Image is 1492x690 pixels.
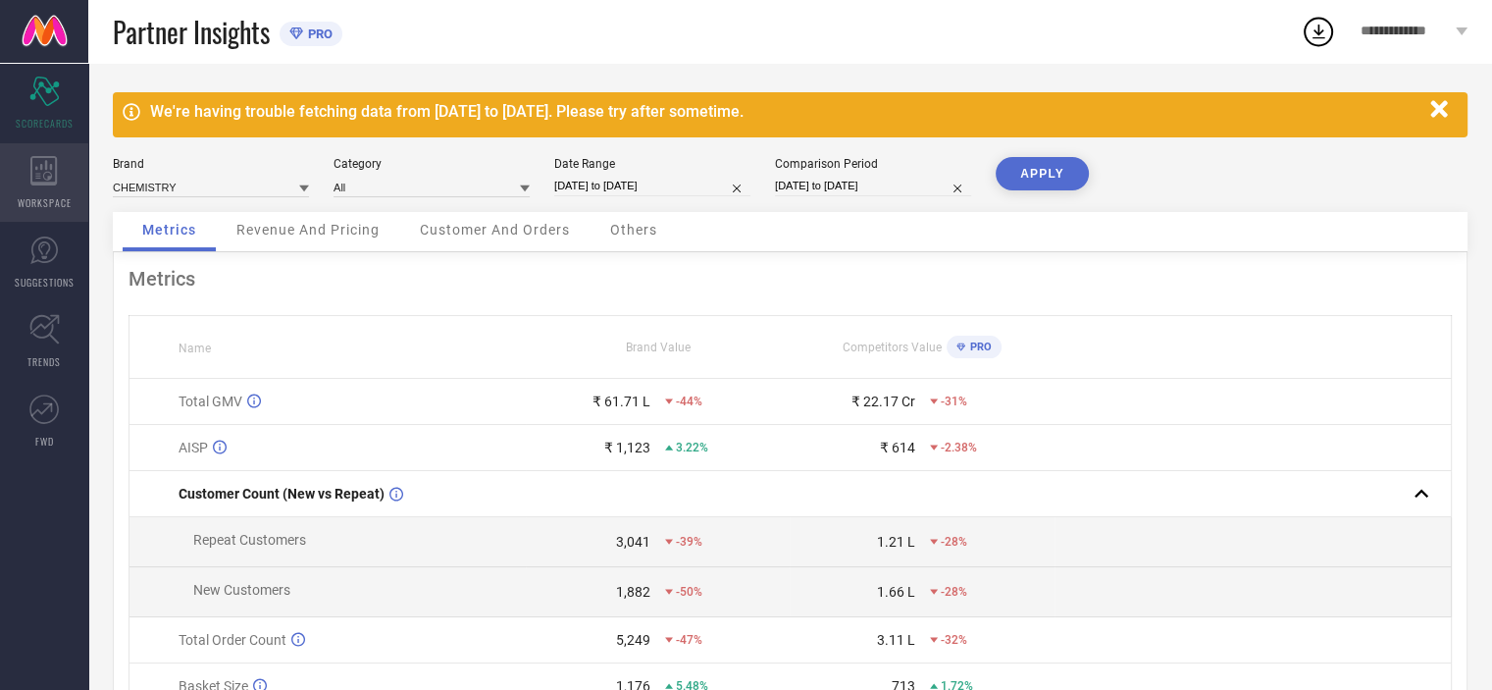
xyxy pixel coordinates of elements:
[877,584,915,600] div: 1.66 L
[554,176,750,196] input: Select date range
[626,341,691,354] span: Brand Value
[676,633,702,647] span: -47%
[27,354,61,369] span: TRENDS
[236,222,380,238] span: Revenue And Pricing
[604,440,650,455] div: ₹ 1,123
[303,27,333,41] span: PRO
[193,582,290,598] span: New Customers
[16,116,74,131] span: SCORECARDS
[941,441,977,454] span: -2.38%
[965,341,992,353] span: PRO
[334,157,530,171] div: Category
[676,535,702,549] span: -39%
[35,434,54,449] span: FWD
[142,222,196,238] span: Metrics
[179,440,208,455] span: AISP
[616,632,650,648] div: 5,249
[941,633,967,647] span: -32%
[775,176,971,196] input: Select comparison period
[676,395,702,408] span: -44%
[179,632,286,648] span: Total Order Count
[179,342,211,355] span: Name
[616,534,650,550] div: 3,041
[150,102,1420,121] div: We're having trouble fetching data from [DATE] to [DATE]. Please try after sometime.
[129,267,1452,291] div: Metrics
[179,394,242,409] span: Total GMV
[113,12,270,52] span: Partner Insights
[843,341,942,354] span: Competitors Value
[420,222,570,238] span: Customer And Orders
[880,440,915,455] div: ₹ 614
[1301,14,1336,49] div: Open download list
[193,532,306,548] span: Repeat Customers
[941,395,967,408] span: -31%
[676,441,708,454] span: 3.22%
[113,157,309,171] div: Brand
[877,632,915,648] div: 3.11 L
[676,585,702,599] span: -50%
[616,584,650,600] div: 1,882
[851,394,915,409] div: ₹ 22.17 Cr
[996,157,1089,190] button: APPLY
[18,195,72,210] span: WORKSPACE
[941,535,967,549] span: -28%
[775,157,971,171] div: Comparison Period
[610,222,657,238] span: Others
[179,486,385,502] span: Customer Count (New vs Repeat)
[15,275,75,290] span: SUGGESTIONS
[877,534,915,550] div: 1.21 L
[554,157,750,171] div: Date Range
[592,394,650,409] div: ₹ 61.71 L
[941,585,967,599] span: -28%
